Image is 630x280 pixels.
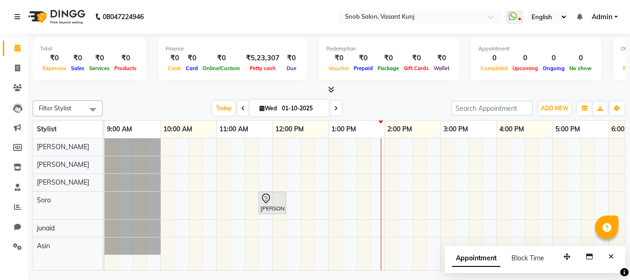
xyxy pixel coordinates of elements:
a: 1:00 PM [329,122,358,136]
span: Admin [592,12,612,22]
span: Ongoing [540,65,567,72]
span: [PERSON_NAME] [37,143,89,151]
b: 08047224946 [103,4,144,30]
a: 9:00 AM [105,122,134,136]
span: Gift Cards [401,65,431,72]
span: Today [212,101,236,115]
span: Online/Custom [200,65,242,72]
div: ₹0 [166,53,183,64]
span: Package [375,65,401,72]
span: Stylist [37,125,56,133]
input: Search Appointment [451,101,533,115]
a: 2:00 PM [385,122,414,136]
span: junaid [37,224,55,232]
div: [PERSON_NAME] Sir, TK01, 11:45 AM-12:15 PM, Hair Cut [DEMOGRAPHIC_DATA] [259,193,285,213]
div: ₹0 [375,53,401,64]
span: Expenses [40,65,69,72]
div: ₹0 [87,53,112,64]
div: Total [40,45,139,53]
a: 5:00 PM [553,122,582,136]
span: No show [567,65,594,72]
img: logo [24,4,88,30]
div: Appointment [478,45,594,53]
div: ₹0 [40,53,69,64]
span: Products [112,65,139,72]
div: ₹0 [112,53,139,64]
a: 11:00 AM [217,122,251,136]
span: Wallet [431,65,452,72]
span: ADD NEW [541,105,568,112]
a: 4:00 PM [497,122,526,136]
span: Card [183,65,200,72]
span: Soro [37,196,51,204]
span: Sales [69,65,87,72]
div: 0 [540,53,567,64]
div: ₹0 [351,53,375,64]
span: Block Time [511,254,544,262]
div: 0 [478,53,510,64]
span: [PERSON_NAME] [37,178,89,187]
div: ₹0 [200,53,242,64]
span: Cash [166,65,183,72]
span: Upcoming [510,65,540,72]
span: Voucher [326,65,351,72]
div: 0 [510,53,540,64]
input: 2025-10-01 [279,101,326,115]
div: ₹0 [326,53,351,64]
div: ₹0 [431,53,452,64]
div: ₹0 [283,53,300,64]
a: 10:00 AM [161,122,195,136]
div: ₹5,23,307 [242,53,283,64]
div: 0 [567,53,594,64]
span: Wed [257,105,279,112]
span: Filter Stylist [39,104,71,112]
span: Asin [37,242,50,250]
span: Appointment [452,250,500,267]
button: Close [604,250,618,264]
span: Petty cash [247,65,278,72]
button: ADD NEW [539,102,571,115]
span: Completed [478,65,510,72]
div: ₹0 [183,53,200,64]
span: Prepaid [351,65,375,72]
span: Due [284,65,299,72]
div: ₹0 [401,53,431,64]
span: [PERSON_NAME] [37,160,89,169]
div: ₹0 [69,53,87,64]
div: Redemption [326,45,452,53]
div: Finance [166,45,300,53]
a: 12:00 PM [273,122,306,136]
span: Services [87,65,112,72]
a: 3:00 PM [441,122,470,136]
